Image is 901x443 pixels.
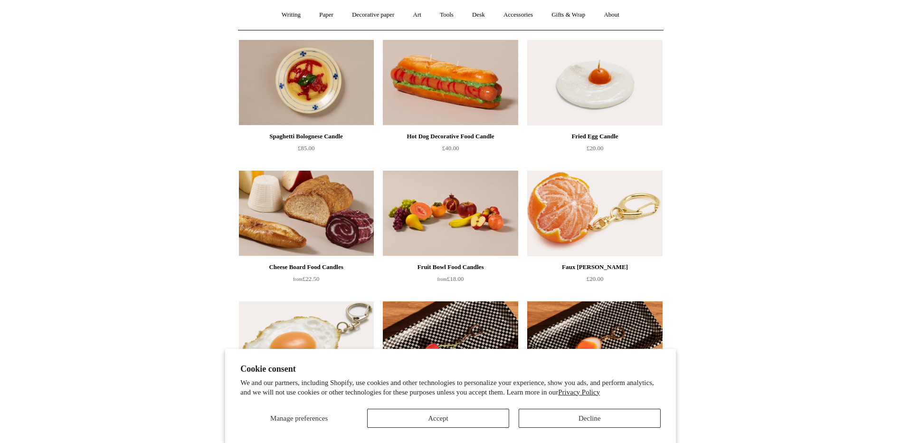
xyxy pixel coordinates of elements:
div: Cheese Board Food Candles [241,261,371,273]
a: Privacy Policy [558,388,600,396]
a: Faux [PERSON_NAME] £20.00 [527,261,662,300]
a: Fried Egg Candle Fried Egg Candle [527,40,662,125]
a: Cheese Board Food Candles Cheese Board Food Candles [239,171,374,256]
img: Spaghetti Bolognese Candle [239,40,374,125]
a: Gifts & Wrap [543,2,594,28]
img: Hot Dog Decorative Food Candle [383,40,518,125]
a: Art [405,2,430,28]
a: Fruit Bowl Food Candles Fruit Bowl Food Candles [383,171,518,256]
span: £20.00 [587,275,604,282]
a: Faux Food Boiled Egg Keyring Faux Food Boiled Egg Keyring [527,301,662,387]
a: Faux Food Cherries Keyring Faux Food Cherries Keyring [383,301,518,387]
div: Fruit Bowl Food Candles [385,261,515,273]
button: Manage preferences [240,409,358,428]
button: Accept [367,409,509,428]
a: Hot Dog Decorative Food Candle £40.00 [383,131,518,170]
p: We and our partners, including Shopify, use cookies and other technologies to personalize your ex... [240,378,661,397]
a: Fried Egg Candle £20.00 [527,131,662,170]
a: Hot Dog Decorative Food Candle Hot Dog Decorative Food Candle [383,40,518,125]
div: Hot Dog Decorative Food Candle [385,131,515,142]
a: About [595,2,628,28]
img: Cheese Board Food Candles [239,171,374,256]
img: Faux Fried Egg Keyring [239,301,374,387]
img: Fried Egg Candle [527,40,662,125]
span: from [437,277,447,282]
a: Decorative paper [343,2,403,28]
a: Faux Fried Egg Keyring Faux Fried Egg Keyring [239,301,374,387]
a: Spaghetti Bolognese Candle Spaghetti Bolognese Candle [239,40,374,125]
div: Faux [PERSON_NAME] [530,261,660,273]
span: £40.00 [442,144,459,152]
div: Fried Egg Candle [530,131,660,142]
span: £22.50 [293,275,320,282]
a: Writing [273,2,309,28]
h2: Cookie consent [240,364,661,374]
a: Spaghetti Bolognese Candle £85.00 [239,131,374,170]
a: Faux Clementine Keyring Faux Clementine Keyring [527,171,662,256]
a: Fruit Bowl Food Candles from£18.00 [383,261,518,300]
span: £18.00 [437,275,464,282]
img: Fruit Bowl Food Candles [383,171,518,256]
img: Faux Food Cherries Keyring [383,301,518,387]
img: Faux Clementine Keyring [527,171,662,256]
span: from [293,277,303,282]
button: Decline [519,409,661,428]
a: Cheese Board Food Candles from£22.50 [239,261,374,300]
a: Tools [431,2,462,28]
span: £85.00 [298,144,315,152]
span: Manage preferences [270,414,328,422]
a: Desk [464,2,493,28]
a: Accessories [495,2,541,28]
a: Paper [311,2,342,28]
div: Spaghetti Bolognese Candle [241,131,371,142]
img: Faux Food Boiled Egg Keyring [527,301,662,387]
span: £20.00 [587,144,604,152]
